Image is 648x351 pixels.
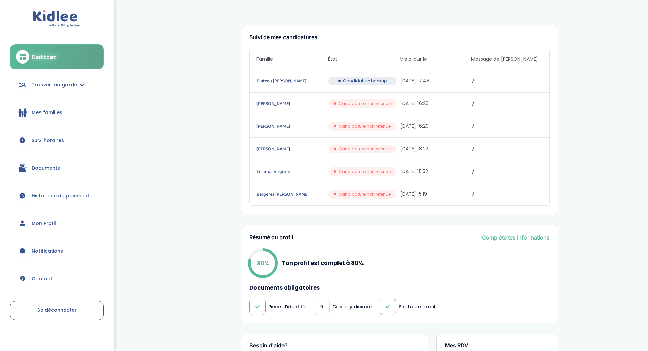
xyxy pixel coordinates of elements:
span: Notifications [32,248,63,255]
span: Mes familles [32,109,62,116]
span: Message de [PERSON_NAME] [471,56,543,63]
span: / [472,123,543,130]
span: Candidature non retenue [339,123,391,129]
span: [DATE] 15:19 [400,191,471,198]
span: [DATE] 15:52 [400,168,471,175]
span: Candidature non retenue [339,169,391,175]
a: [PERSON_NAME] [256,145,327,153]
span: / [472,145,543,152]
span: [DATE] 18:22 [400,145,471,152]
span: / [472,77,543,84]
span: Se déconnecter [37,307,77,314]
a: Documents [10,156,104,180]
span: [DATE] 17:48 [400,77,471,84]
h3: Besoin d'aide? [249,343,420,349]
a: [PERSON_NAME] [256,100,327,107]
span: Candidature non retenue [339,101,391,107]
img: logo.svg [33,10,81,27]
span: Famille [256,56,328,63]
h3: Résumé du profil [249,234,293,241]
a: Plateau [PERSON_NAME] [256,77,327,85]
a: Notifications [10,239,104,263]
a: Mon Profil [10,211,104,235]
span: Documents [32,165,60,172]
h3: Mes RDV [445,343,550,349]
span: Historique de paiement [32,192,89,199]
span: 0 [320,303,323,310]
a: Suivi horaires [10,128,104,152]
a: Le moal Virginie [256,168,327,175]
span: Candidature non retenue [339,146,391,152]
span: Trouver ma garde [32,81,77,89]
a: [PERSON_NAME] [256,123,327,130]
h3: Suivi de mes candidatures [249,34,550,41]
span: Candidature non retenue [339,191,391,197]
a: Trouver ma garde [10,73,104,97]
span: État [328,56,400,63]
span: Candidature backup [343,78,387,84]
span: Contact [32,275,52,282]
p: Casier judiciaire [332,303,372,310]
a: Se déconnecter [10,301,104,320]
h4: Documents obligatoires [249,285,550,291]
a: Contact [10,267,104,291]
a: Complète tes informations [482,233,550,242]
a: Historique de paiement [10,183,104,208]
p: Ton profil est complet à 80%. [282,259,364,267]
p: Photo de profil [399,303,435,310]
span: / [472,191,543,198]
a: Bergeres [PERSON_NAME] [256,191,327,198]
a: Dashboard [10,44,104,69]
span: / [472,100,543,107]
a: Mes familles [10,100,104,125]
span: Dashboard [32,53,57,60]
span: Suivi horaires [32,137,64,144]
p: Piece d'identité [268,303,305,310]
span: / [472,168,543,175]
p: 80% [257,259,269,267]
span: Mon Profil [32,220,56,227]
span: [DATE] 16:20 [400,123,471,130]
span: [DATE] 16:20 [400,100,471,107]
span: Mis à jour le [400,56,471,63]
